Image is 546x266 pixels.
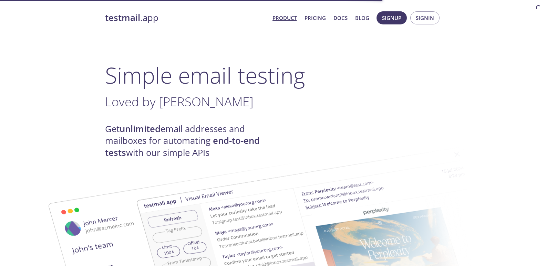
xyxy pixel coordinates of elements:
[410,11,440,24] button: Signin
[120,123,161,135] strong: unlimited
[333,13,348,22] a: Docs
[105,62,441,88] h1: Simple email testing
[377,11,407,24] button: Signup
[105,12,140,24] strong: testmail
[105,93,254,110] span: Loved by [PERSON_NAME]
[105,135,260,158] strong: end-to-end tests
[355,13,369,22] a: Blog
[105,12,267,24] a: testmail.app
[272,13,297,22] a: Product
[305,13,326,22] a: Pricing
[416,13,434,22] span: Signin
[105,123,273,159] h4: Get email addresses and mailboxes for automating with our simple APIs
[382,13,401,22] span: Signup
